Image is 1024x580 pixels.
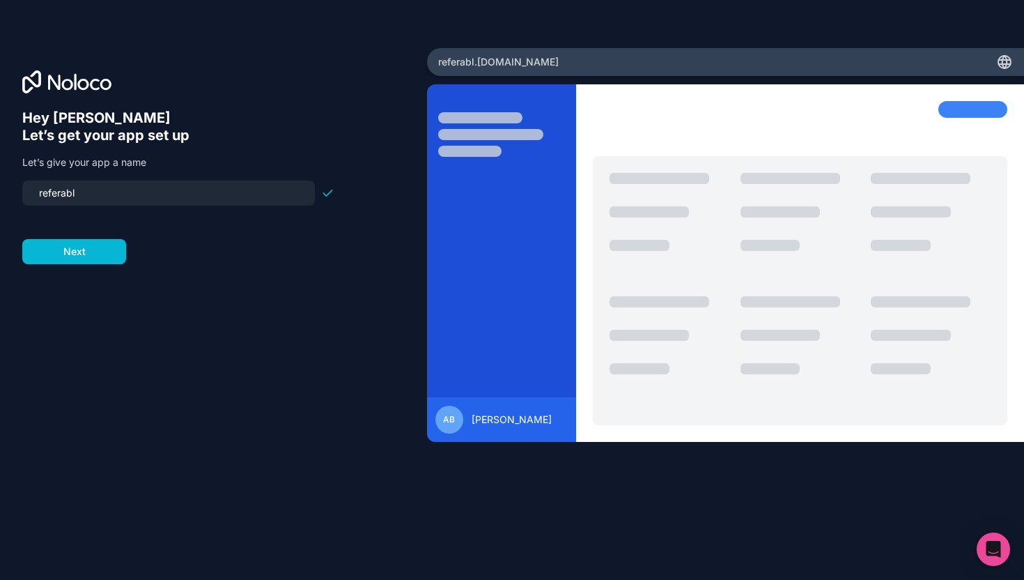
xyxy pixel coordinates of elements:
[22,109,334,127] h6: Hey [PERSON_NAME]
[31,183,307,203] input: my-team
[443,414,455,425] span: AB
[977,533,1010,566] div: Open Intercom Messenger
[22,127,334,144] h6: Let’s get your app set up
[438,55,559,69] span: referabl .[DOMAIN_NAME]
[472,413,552,427] span: [PERSON_NAME]
[22,155,334,169] p: Let’s give your app a name
[22,239,126,264] button: Next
